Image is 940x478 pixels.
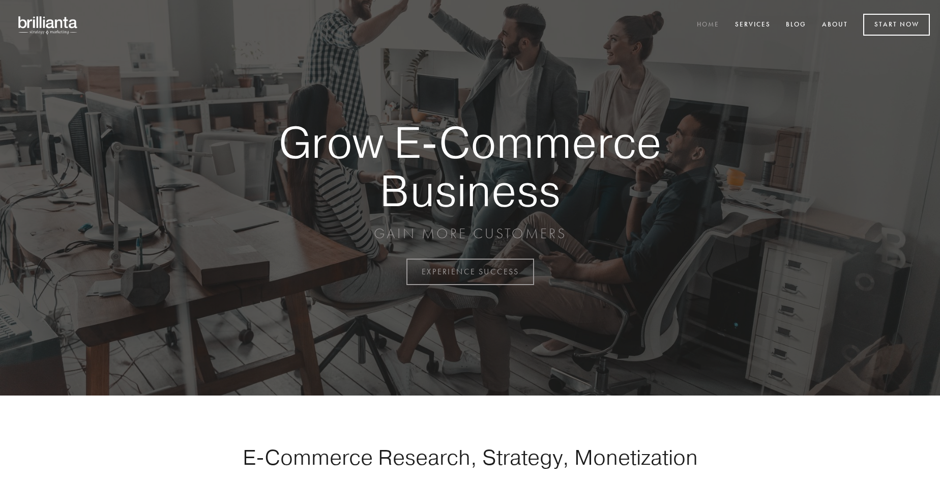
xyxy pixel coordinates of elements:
a: EXPERIENCE SUCCESS [406,259,534,285]
a: Blog [779,17,813,34]
h1: E-Commerce Research, Strategy, Monetization [211,444,729,470]
a: About [815,17,855,34]
a: Services [728,17,777,34]
p: GAIN MORE CUSTOMERS [243,224,697,243]
a: Start Now [863,14,930,36]
img: brillianta - research, strategy, marketing [10,10,86,40]
strong: Grow E-Commerce Business [243,118,697,214]
a: Home [690,17,726,34]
